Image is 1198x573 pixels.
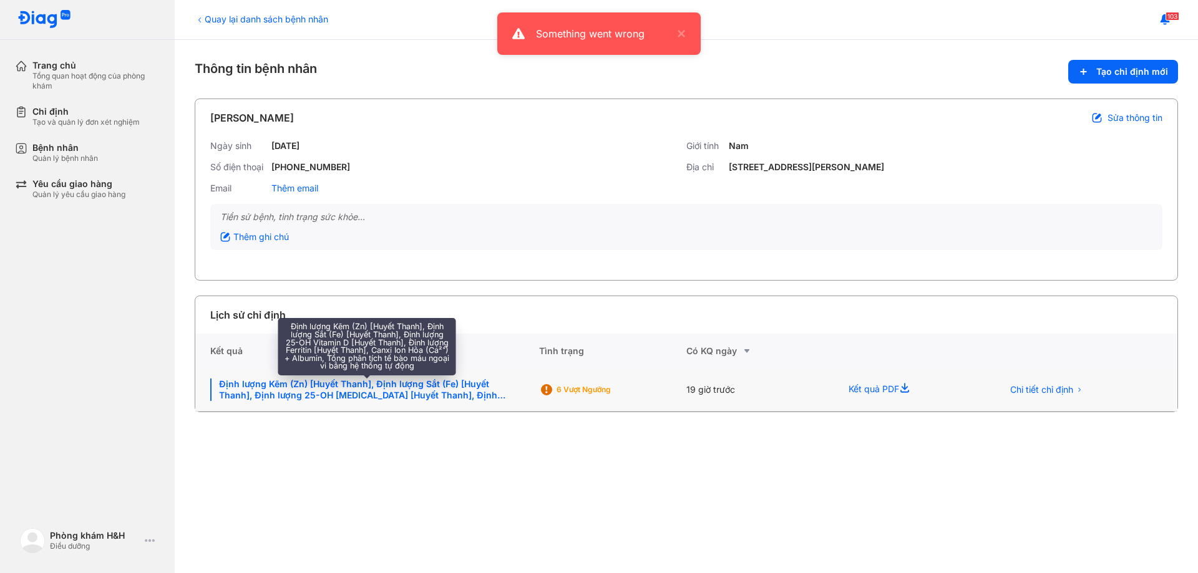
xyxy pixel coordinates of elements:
div: Trang chủ [32,60,160,71]
div: Bệnh nhân [32,142,98,153]
div: Định lượng Kẽm (Zn) [Huyết Thanh], Định lượng Sắt (Fe) [Huyết Thanh], Định lượng 25-OH [MEDICAL_D... [210,378,524,401]
div: Quay lại danh sách bệnh nhân [195,12,328,26]
div: Email [210,183,266,194]
div: Số điện thoại [210,161,266,173]
div: 19 giờ trước [686,368,834,412]
div: Phòng khám H&H [50,530,140,541]
div: Điều dưỡng [50,541,140,551]
img: logo [17,10,71,29]
div: Kết quả [195,334,539,368]
div: Chỉ định [32,106,140,117]
div: Yêu cầu giao hàng [32,178,125,190]
div: Giới tính [686,140,724,152]
div: Thêm email [271,183,318,194]
button: Chi tiết chỉ định [1003,380,1091,399]
div: Ngày sinh [210,140,266,152]
span: Sửa thông tin [1108,112,1162,123]
div: 6 Vượt ngưỡng [557,385,656,395]
div: [STREET_ADDRESS][PERSON_NAME] [729,161,884,173]
div: Địa chỉ [686,161,724,173]
span: Chi tiết chỉ định [1010,384,1073,395]
button: close [671,26,686,41]
button: Tạo chỉ định mới [1068,60,1178,84]
div: Tiền sử bệnh, tình trạng sức khỏe... [220,211,1152,223]
div: Something went wrong [536,26,671,41]
div: Quản lý bệnh nhân [32,153,98,163]
div: [PERSON_NAME] [210,110,294,125]
div: Tình trạng [539,334,686,368]
span: Tạo chỉ định mới [1096,66,1168,77]
div: Tạo và quản lý đơn xét nghiệm [32,117,140,127]
div: [PHONE_NUMBER] [271,161,350,173]
div: Thêm ghi chú [220,231,289,243]
div: Thông tin bệnh nhân [195,60,1178,84]
div: Lịch sử chỉ định [210,307,286,322]
img: logo [20,528,45,553]
span: 103 [1166,12,1179,21]
div: Kết quả PDF [834,368,987,412]
div: Nam [729,140,749,152]
div: Quản lý yêu cầu giao hàng [32,190,125,200]
div: Có KQ ngày [686,344,834,359]
div: Tổng quan hoạt động của phòng khám [32,71,160,91]
div: [DATE] [271,140,299,152]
